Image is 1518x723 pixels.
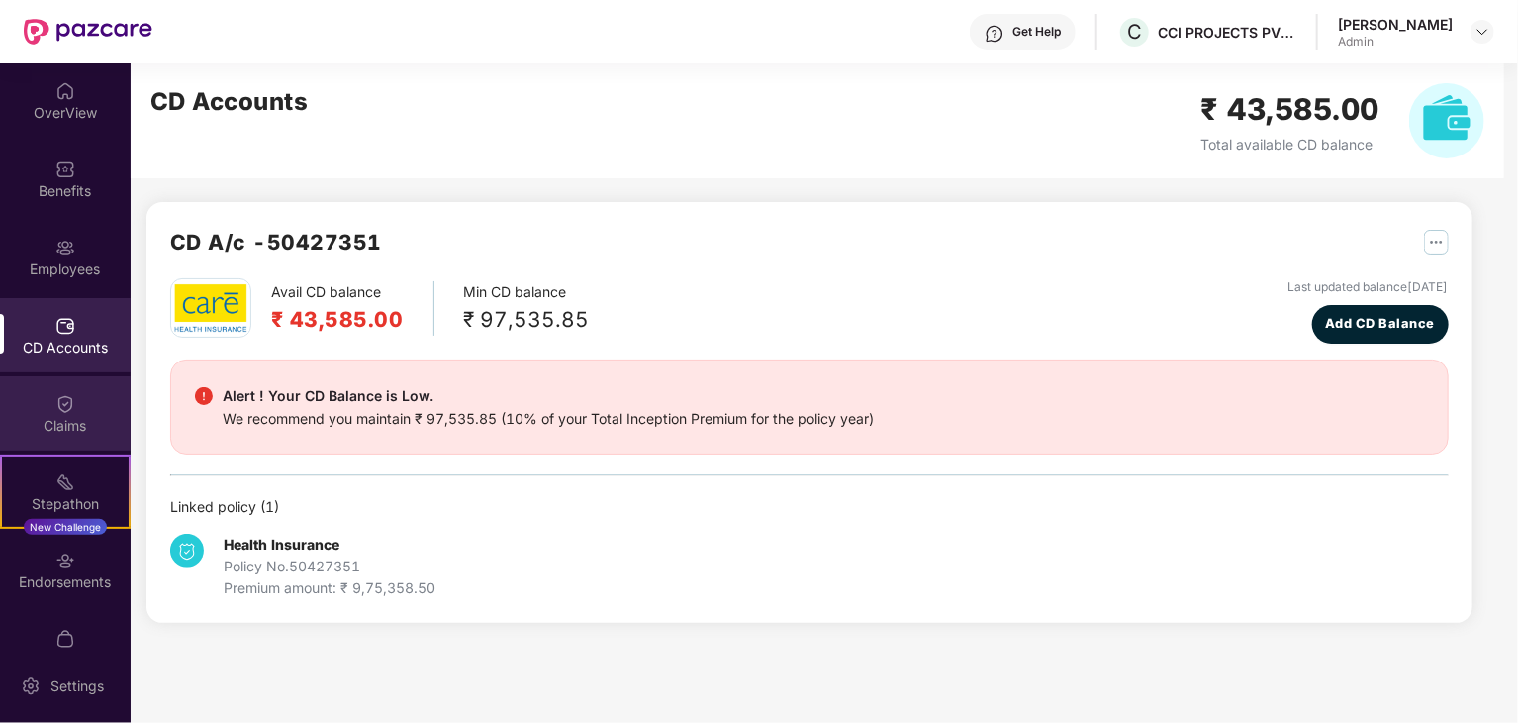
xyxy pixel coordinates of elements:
div: Policy No. 50427351 [224,556,435,577]
span: Add CD Balance [1325,314,1435,334]
h2: ₹ 43,585.00 [1201,86,1380,133]
img: svg+xml;base64,PHN2ZyBpZD0iSG9tZSIgeG1sbnM9Imh0dHA6Ly93d3cudzMub3JnLzIwMDAvc3ZnIiB3aWR0aD0iMjAiIG... [55,81,75,101]
h2: ₹ 43,585.00 [271,303,404,336]
img: svg+xml;base64,PHN2ZyB4bWxucz0iaHR0cDovL3d3dy53My5vcmcvMjAwMC9zdmciIHdpZHRoPSIyMSIgaGVpZ2h0PSIyMC... [55,472,75,492]
img: svg+xml;base64,PHN2ZyBpZD0iTXlfT3JkZXJzIiBkYXRhLW5hbWU9Ik15IE9yZGVycyIgeG1sbnM9Imh0dHA6Ly93d3cudz... [55,629,75,649]
img: svg+xml;base64,PHN2ZyB4bWxucz0iaHR0cDovL3d3dy53My5vcmcvMjAwMC9zdmciIHdpZHRoPSIyNSIgaGVpZ2h0PSIyNS... [1424,230,1449,255]
h2: CD A/c - 50427351 [170,226,382,258]
img: svg+xml;base64,PHN2ZyBpZD0iQ2xhaW0iIHhtbG5zPSJodHRwOi8vd3d3LnczLm9yZy8yMDAwL3N2ZyIgd2lkdGg9IjIwIi... [55,394,75,414]
button: Add CD Balance [1312,305,1449,344]
img: svg+xml;base64,PHN2ZyB4bWxucz0iaHR0cDovL3d3dy53My5vcmcvMjAwMC9zdmciIHdpZHRoPSIzNCIgaGVpZ2h0PSIzNC... [170,534,204,568]
img: svg+xml;base64,PHN2ZyBpZD0iRW5kb3JzZW1lbnRzIiB4bWxucz0iaHR0cDovL3d3dy53My5vcmcvMjAwMC9zdmciIHdpZH... [55,551,75,570]
div: Premium amount: ₹ 9,75,358.50 [224,577,435,599]
div: CCI PROJECTS PVT LTD [1158,23,1296,42]
img: svg+xml;base64,PHN2ZyBpZD0iRHJvcGRvd24tMzJ4MzIiIHhtbG5zPSJodHRwOi8vd3d3LnczLm9yZy8yMDAwL3N2ZyIgd2... [1474,24,1490,40]
img: svg+xml;base64,PHN2ZyB4bWxucz0iaHR0cDovL3d3dy53My5vcmcvMjAwMC9zdmciIHhtbG5zOnhsaW5rPSJodHRwOi8vd3... [1409,83,1484,158]
div: We recommend you maintain ₹ 97,535.85 (10% of your Total Inception Premium for the policy year) [223,408,874,430]
div: ₹ 97,535.85 [464,303,590,336]
img: svg+xml;base64,PHN2ZyBpZD0iRGFuZ2VyX2FsZXJ0IiBkYXRhLW5hbWU9IkRhbmdlciBhbGVydCIgeG1sbnM9Imh0dHA6Ly... [195,387,213,405]
img: svg+xml;base64,PHN2ZyBpZD0iRW1wbG95ZWVzIiB4bWxucz0iaHR0cDovL3d3dy53My5vcmcvMjAwMC9zdmciIHdpZHRoPS... [55,238,75,258]
div: Settings [45,676,110,696]
img: svg+xml;base64,PHN2ZyBpZD0iSGVscC0zMngzMiIgeG1sbnM9Imh0dHA6Ly93d3cudzMub3JnLzIwMDAvc3ZnIiB3aWR0aD... [985,24,1004,44]
div: Admin [1338,34,1453,50]
div: Get Help [1012,24,1061,40]
div: Linked policy ( 1 ) [170,496,1449,518]
div: Stepathon [2,494,129,514]
img: New Pazcare Logo [24,19,152,45]
div: Avail CD balance [271,281,434,336]
div: Last updated balance [DATE] [1288,278,1449,297]
img: svg+xml;base64,PHN2ZyBpZD0iU2V0dGluZy0yMHgyMCIgeG1sbnM9Imh0dHA6Ly93d3cudzMub3JnLzIwMDAvc3ZnIiB3aW... [21,676,41,696]
div: New Challenge [24,519,107,535]
h2: CD Accounts [150,83,309,121]
div: [PERSON_NAME] [1338,15,1453,34]
span: C [1127,20,1142,44]
div: Min CD balance [464,281,590,336]
img: care.png [173,283,248,332]
span: Total available CD balance [1201,136,1374,153]
img: svg+xml;base64,PHN2ZyBpZD0iQ0RfQWNjb3VudHMiIGRhdGEtbmFtZT0iQ0QgQWNjb3VudHMiIHhtbG5zPSJodHRwOi8vd3... [55,316,75,336]
div: Alert ! Your CD Balance is Low. [223,384,874,408]
b: Health Insurance [224,536,339,553]
img: svg+xml;base64,PHN2ZyBpZD0iQmVuZWZpdHMiIHhtbG5zPSJodHRwOi8vd3d3LnczLm9yZy8yMDAwL3N2ZyIgd2lkdGg9Ij... [55,159,75,179]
